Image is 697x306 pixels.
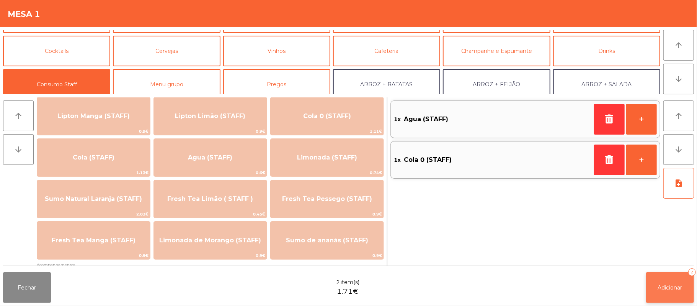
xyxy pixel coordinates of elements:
[646,272,694,303] button: Adicionar2
[404,154,452,166] span: Cola 0 (STAFF)
[626,145,657,175] button: +
[154,128,267,135] span: 0.9€
[674,74,683,84] i: arrow_downward
[297,154,357,161] span: Limonada (STAFF)
[3,272,51,303] button: Fechar
[443,69,550,100] button: ARROZ + FEIJÃO
[188,154,232,161] span: Agua (STAFF)
[443,36,550,66] button: Champanhe e Espumante
[45,195,142,202] span: Sumo Natural Laranja (STAFF)
[553,69,660,100] button: ARROZ + SALADA
[113,36,220,66] button: Cervejas
[154,252,267,259] span: 0.9€
[271,211,384,218] span: 0.9€
[674,179,683,188] i: note_add
[404,114,448,125] span: Agua (STAFF)
[271,169,384,176] span: 0.74€
[333,36,440,66] button: Cafeteria
[333,69,440,100] button: ARROZ + BATATAS
[336,278,340,286] span: 2
[663,64,694,94] button: arrow_downward
[658,284,682,291] span: Adicionar
[37,261,384,268] span: Acompanhamentos
[37,169,150,176] span: 1.13€
[674,111,683,120] i: arrow_upward
[271,252,384,259] span: 0.9€
[553,36,660,66] button: Drinks
[159,237,261,244] span: Limonada de Morango (STAFF)
[167,195,253,202] span: Fresh Tea Limão ( STAFF )
[52,237,135,244] span: Fresh Tea Manga (STAFF)
[626,104,657,135] button: +
[674,41,683,50] i: arrow_upward
[223,36,330,66] button: Vinhos
[73,154,114,161] span: Cola (STAFF)
[394,114,401,125] span: 1x
[37,211,150,218] span: 2.03€
[14,145,23,154] i: arrow_downward
[394,154,401,166] span: 1x
[37,252,150,259] span: 0.9€
[3,69,110,100] button: Consumo Staff
[303,112,351,120] span: Cola 0 (STAFF)
[37,128,150,135] span: 0.9€
[688,268,696,276] div: 2
[175,112,245,120] span: Lipton Limão (STAFF)
[3,36,110,66] button: Cocktails
[282,195,372,202] span: Fresh Tea Pessego (STAFF)
[663,100,694,131] button: arrow_upward
[663,134,694,165] button: arrow_downward
[223,69,330,100] button: Pregos
[154,211,267,218] span: 0.45€
[8,8,40,20] h4: Mesa 1
[3,100,34,131] button: arrow_upward
[337,286,359,297] span: 1.71€
[663,168,694,199] button: note_add
[154,169,267,176] span: 0.6€
[271,128,384,135] span: 1.11€
[14,111,23,120] i: arrow_upward
[663,30,694,61] button: arrow_upward
[3,134,34,165] button: arrow_downward
[341,278,359,286] span: item(s)
[113,69,220,100] button: Menu grupo
[57,112,130,120] span: Lipton Manga (STAFF)
[674,145,683,154] i: arrow_downward
[286,237,368,244] span: Sumo de ananás (STAFF)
